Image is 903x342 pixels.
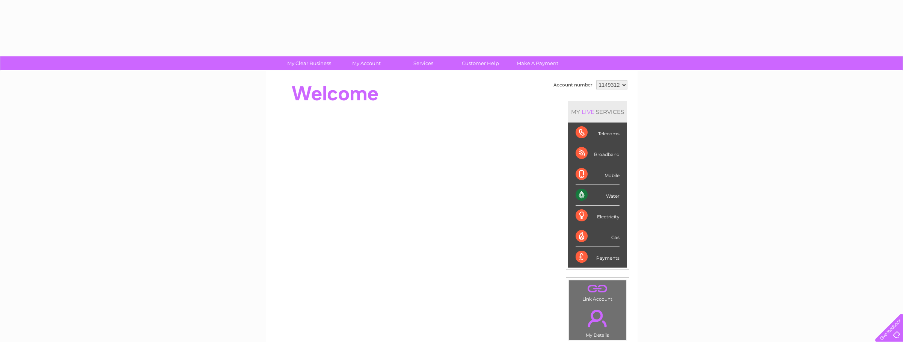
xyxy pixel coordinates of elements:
a: Services [392,56,454,70]
a: . [571,282,624,295]
td: Link Account [568,280,627,304]
a: My Clear Business [278,56,340,70]
div: Electricity [576,206,620,226]
div: Water [576,185,620,206]
div: Gas [576,226,620,247]
a: My Account [335,56,397,70]
td: My Details [568,303,627,340]
div: Payments [576,247,620,267]
div: Mobile [576,164,620,185]
div: LIVE [580,108,596,115]
div: Broadband [576,143,620,164]
a: . [571,305,624,331]
td: Account number [552,79,594,91]
div: Telecoms [576,123,620,143]
a: Customer Help [449,56,511,70]
div: MY SERVICES [568,101,627,123]
a: Make A Payment [507,56,568,70]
